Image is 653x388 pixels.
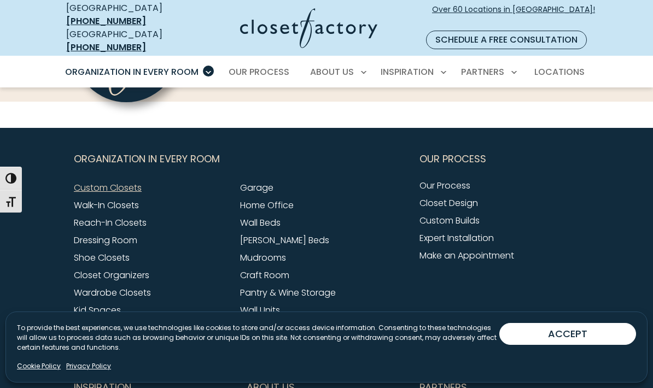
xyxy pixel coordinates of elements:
a: [PHONE_NUMBER] [66,15,146,27]
img: Closet Factory Logo [240,8,377,48]
span: About Us [310,66,354,78]
div: [GEOGRAPHIC_DATA] [66,28,185,54]
a: Make an Appointment [419,249,514,262]
a: Our Process [419,179,470,192]
a: Closet Organizers [74,269,149,281]
a: [PHONE_NUMBER] [66,41,146,54]
a: Wardrobe Closets [74,286,151,299]
a: Schedule a Free Consultation [426,31,587,49]
a: Cookie Policy [17,361,61,371]
span: Inspiration [381,66,434,78]
a: Craft Room [240,269,289,281]
a: Custom Builds [419,214,480,227]
a: Reach-In Closets [74,216,147,229]
span: Organization in Every Room [65,66,199,78]
span: Our Process [229,66,289,78]
p: To provide the best experiences, we use technologies like cookies to store and/or access device i... [17,323,499,352]
a: Custom Closets [74,181,142,194]
span: Organization in Every Room [74,145,220,173]
a: Garage [240,181,273,194]
span: Partners [461,66,504,78]
a: Mudrooms [240,251,286,264]
button: Footer Subnav Button - Our Process [419,145,579,173]
nav: Primary Menu [57,57,596,87]
a: Shoe Closets [74,251,130,264]
a: Dressing Room [74,234,137,246]
div: [GEOGRAPHIC_DATA] [66,2,185,28]
a: Home Office [240,199,294,211]
a: Pantry & Wine Storage [240,286,336,299]
button: Footer Subnav Button - Organization in Every Room [74,145,406,173]
button: ACCEPT [499,323,636,345]
a: Kid Spaces [74,304,121,316]
a: Closet Design [419,197,478,209]
a: [PERSON_NAME] Beds [240,234,329,246]
a: Walk-In Closets [74,199,139,211]
a: Wall Beds [240,216,281,229]
span: Over 60 Locations in [GEOGRAPHIC_DATA]! [432,4,595,27]
span: Locations [534,66,585,78]
a: Privacy Policy [66,361,111,371]
a: Expert Installation [419,232,494,244]
span: Our Process [419,145,486,173]
a: Wall Units [240,304,280,316]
